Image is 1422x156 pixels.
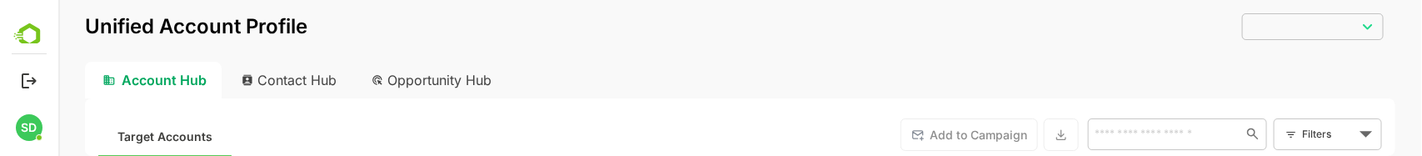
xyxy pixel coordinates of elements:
button: Logout [17,69,40,92]
span: Known accounts you’ve identified to target - imported from CRM, Offline upload, or promoted from ... [59,126,154,148]
div: Opportunity Hub [300,62,448,98]
button: Export the selected data as CSV [985,118,1020,151]
div: Contact Hub [170,62,293,98]
img: BambooboxLogoMark.f1c84d78b4c51b1a7b5f700c9845e183.svg [8,20,51,52]
div: Filters [1244,125,1297,143]
div: Filters [1242,117,1324,152]
div: ​ [1184,12,1325,41]
p: Unified Account Profile [27,17,249,37]
div: Account Hub [27,62,163,98]
div: SD [16,114,42,141]
button: Add to Campaign [842,118,980,151]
